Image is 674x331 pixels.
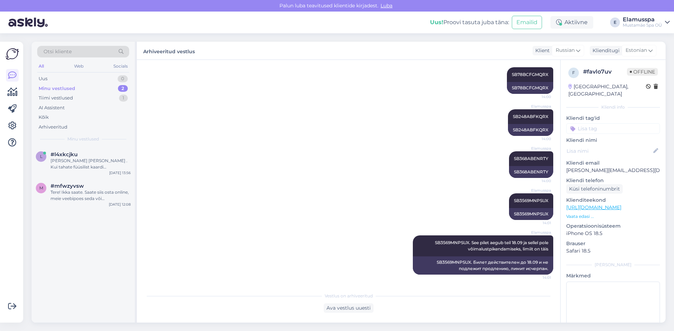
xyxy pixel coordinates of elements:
[566,167,660,174] p: [PERSON_NAME][EMAIL_ADDRESS][DOMAIN_NAME]
[566,123,660,134] input: Lisa tag
[51,151,78,158] span: #l4xkcjku
[51,189,131,202] div: Tere! Ikka saate. Saate siis osta online, meie veebipoes seda või [PERSON_NAME] [PERSON_NAME] füü...
[567,147,652,155] input: Lisa nimi
[610,18,620,27] div: E
[623,22,662,28] div: Mustamäe Spa OÜ
[525,146,551,151] span: Elamusspa
[623,17,670,28] a: ElamusspaMustamäe Spa OÜ
[73,62,85,71] div: Web
[566,247,660,255] p: Safari 18.5
[509,208,553,220] div: SB3569MNPSUX
[525,94,551,99] span: 14:00
[509,166,553,178] div: SB368ABENRTY
[566,230,660,237] p: iPhone OS 18.5
[525,275,551,280] span: 14:01
[37,62,45,71] div: All
[39,124,67,131] div: Arhiveeritud
[533,47,550,54] div: Klient
[566,177,660,184] p: Kliendi telefon
[556,47,575,54] span: Russian
[512,72,548,77] span: SB78BCFGMQRX
[583,68,627,76] div: # favlo7uv
[566,213,660,220] p: Vaata edasi ...
[39,114,49,121] div: Kõik
[590,47,620,54] div: Klienditugi
[566,104,660,110] div: Kliendi info
[413,256,553,275] div: SB3569MNPSUX. Билет действителен до 18.09 и не подлежит продлению, лимит исчерпан.
[566,196,660,204] p: Klienditeekond
[435,240,549,251] span: SB3569MNPSUX. See pilet aegub teil 18.09 ja sellel pole võimalustpikendamiseks, limiit on täis
[430,18,509,27] div: Proovi tasuta juba täna:
[508,124,553,136] div: SB248ABFKQRX
[39,185,43,191] span: m
[566,222,660,230] p: Operatsioonisüsteem
[512,16,542,29] button: Emailid
[109,170,131,175] div: [DATE] 13:56
[525,136,551,142] span: 14:00
[39,104,65,111] div: AI Assistent
[109,202,131,207] div: [DATE] 12:08
[566,159,660,167] p: Kliendi email
[507,82,553,94] div: SB78BCFGMQRX
[525,188,551,193] span: Elamusspa
[6,47,19,61] img: Askly Logo
[550,16,593,29] div: Aktiivne
[378,2,395,9] span: Luba
[566,262,660,268] div: [PERSON_NAME]
[525,178,551,184] span: 14:00
[112,62,129,71] div: Socials
[566,137,660,144] p: Kliendi nimi
[525,220,551,226] span: 14:01
[118,85,128,92] div: 2
[623,17,662,22] div: Elamusspa
[430,19,443,26] b: Uus!
[40,154,42,159] span: l
[44,48,72,55] span: Otsi kliente
[143,46,195,55] label: Arhiveeritud vestlus
[324,303,374,313] div: Ava vestlus uuesti
[566,115,660,122] p: Kliendi tag'id
[513,114,548,119] span: SB248ABFKQRX
[118,75,128,82] div: 0
[514,198,548,203] span: SB3569MNPSUX
[525,230,551,235] span: Elamusspa
[119,95,128,102] div: 1
[627,68,658,76] span: Offline
[566,272,660,280] p: Märkmed
[626,47,647,54] span: Estonian
[572,70,575,75] span: f
[51,158,131,170] div: [PERSON_NAME] [PERSON_NAME] . Kui tahate füüsilist kaardi [PERSON_NAME], siis [PERSON_NAME] koha ...
[566,204,621,211] a: [URL][DOMAIN_NAME]
[525,104,551,109] span: Elamusspa
[39,75,47,82] div: Uus
[39,95,73,102] div: Tiimi vestlused
[568,83,646,98] div: [GEOGRAPHIC_DATA], [GEOGRAPHIC_DATA]
[67,136,99,142] span: Minu vestlused
[514,156,548,161] span: SB368ABENRTY
[566,184,623,194] div: Küsi telefoninumbrit
[39,85,75,92] div: Minu vestlused
[566,240,660,247] p: Brauser
[325,293,373,299] span: Vestlus on arhiveeritud
[51,183,84,189] span: #mfwzyvsw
